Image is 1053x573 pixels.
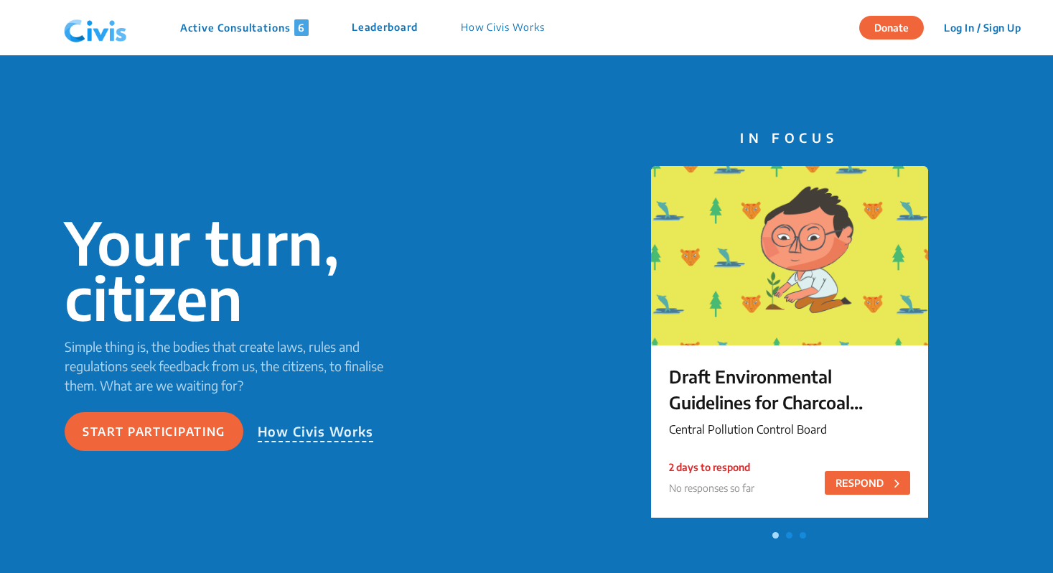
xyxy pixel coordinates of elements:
p: IN FOCUS [651,128,928,147]
p: Leaderboard [352,19,418,36]
p: Your turn, citizen [65,215,388,325]
button: Donate [859,16,924,39]
p: Central Pollution Control Board [669,421,910,438]
a: Donate [859,19,935,34]
span: No responses so far [669,482,754,494]
p: How Civis Works [461,19,545,36]
p: Active Consultations [180,19,309,36]
span: 6 [294,19,309,36]
a: Draft Environmental Guidelines for Charcoal Manufacturing UnitsCentral Pollution Control Board2 d... [651,166,928,525]
button: RESPOND [825,471,910,495]
p: 2 days to respond [669,460,754,475]
p: Simple thing is, the bodies that create laws, rules and regulations seek feedback from us, the ci... [65,337,388,395]
img: navlogo.png [58,6,133,50]
p: Draft Environmental Guidelines for Charcoal Manufacturing Units [669,363,910,415]
button: Start participating [65,412,243,451]
p: How Civis Works [258,421,374,442]
button: Log In / Sign Up [935,17,1030,39]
